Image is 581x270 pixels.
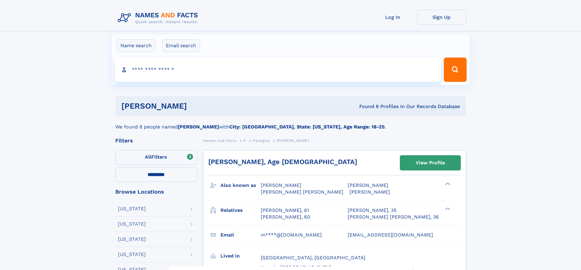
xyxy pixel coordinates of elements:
[243,139,246,143] span: P
[221,180,261,191] h3: Also known as
[118,206,146,211] div: [US_STATE]
[348,182,388,188] span: [PERSON_NAME]
[400,156,461,170] a: View Profile
[221,205,261,216] h3: Relatives
[273,103,460,110] div: Found 8 Profiles In Our Records Database
[261,207,309,214] a: [PERSON_NAME], 61
[229,124,385,130] b: City: [GEOGRAPHIC_DATA], State: [US_STATE], Age Range: 18-25
[348,232,433,238] span: [EMAIL_ADDRESS][DOMAIN_NAME]
[243,137,246,144] a: P
[178,124,219,130] b: [PERSON_NAME]
[277,139,309,143] span: [PERSON_NAME]
[121,102,273,110] h1: [PERSON_NAME]
[417,10,466,25] a: Sign Up
[443,182,451,186] div: ❯
[350,189,390,195] span: [PERSON_NAME]
[416,156,445,170] div: View Profile
[253,137,270,144] a: Peregina
[253,139,270,143] span: Peregina
[261,189,343,195] span: [PERSON_NAME] [PERSON_NAME]
[208,158,357,166] a: [PERSON_NAME], Age [DEMOGRAPHIC_DATA]
[115,189,197,195] div: Browse Locations
[368,10,417,25] a: Log In
[348,207,396,214] a: [PERSON_NAME], 35
[118,252,146,257] div: [US_STATE]
[115,150,197,165] label: Filters
[145,154,151,160] span: All
[444,58,466,82] button: Search Button
[261,214,310,220] a: [PERSON_NAME], 60
[162,39,200,52] label: Email search
[115,116,466,131] div: We found 8 people named with .
[261,182,301,188] span: [PERSON_NAME]
[443,207,451,211] div: ❯
[118,222,146,226] div: [US_STATE]
[221,251,261,261] h3: Lived in
[115,10,203,26] img: Logo Names and Facts
[118,237,146,242] div: [US_STATE]
[203,137,237,144] a: Names and Facts
[115,138,197,143] div: Filters
[348,214,439,220] a: [PERSON_NAME] [PERSON_NAME], 36
[115,58,441,82] input: search input
[261,255,365,261] span: [GEOGRAPHIC_DATA], [GEOGRAPHIC_DATA]
[221,230,261,240] h3: Email
[117,39,156,52] label: Name search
